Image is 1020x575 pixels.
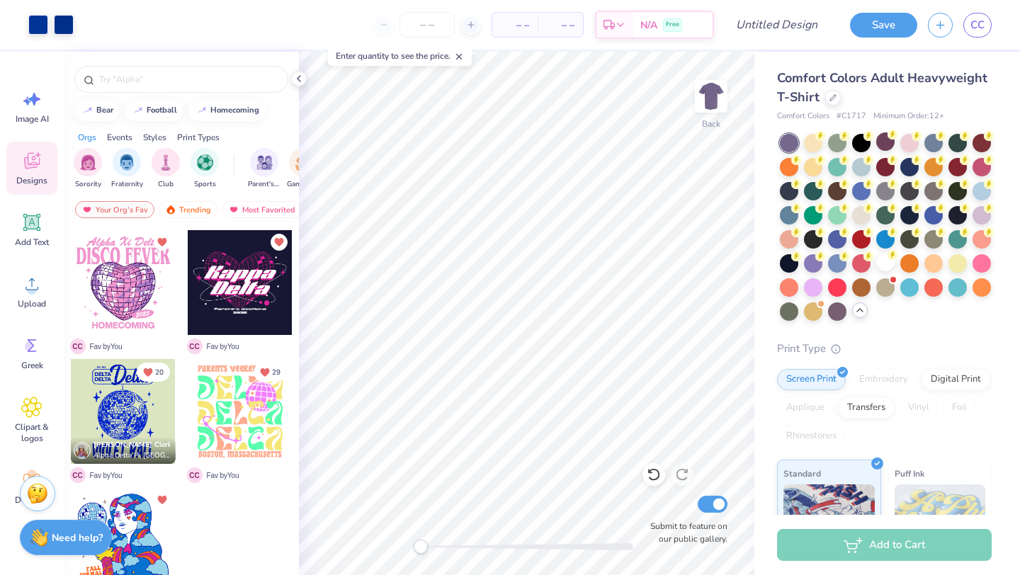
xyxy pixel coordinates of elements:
[143,131,166,144] div: Styles
[96,106,113,114] div: bear
[196,106,208,115] img: trend_line.gif
[546,18,574,33] span: – –
[640,18,657,33] span: N/A
[70,467,86,483] span: C C
[90,341,123,352] span: Fav by You
[207,470,239,481] span: Fav by You
[8,421,55,444] span: Clipart & logos
[74,148,102,190] div: filter for Sorority
[666,20,679,30] span: Free
[16,175,47,186] span: Designs
[642,520,727,545] label: Submit to feature on our public gallery.
[154,234,171,251] button: Unlike
[254,363,287,382] button: Unlike
[702,118,720,130] div: Back
[943,397,976,419] div: Foil
[191,148,219,190] div: filter for Sports
[177,131,220,144] div: Print Types
[98,72,279,86] input: Try "Alpha"
[158,154,174,171] img: Club Image
[228,205,239,215] img: most_fav.gif
[81,205,93,215] img: most_fav.gif
[777,369,846,390] div: Screen Print
[152,148,180,190] div: filter for Club
[147,106,177,114] div: football
[111,179,143,190] span: Fraternity
[777,69,987,106] span: Comfort Colors Adult Heavyweight T-Shirt
[154,491,171,508] button: Unlike
[777,341,992,357] div: Print Type
[194,179,216,190] span: Sports
[210,106,259,114] div: homecoming
[75,201,154,218] div: Your Org's Fav
[850,13,917,38] button: Save
[90,470,123,481] span: Fav by You
[899,397,939,419] div: Vinyl
[75,179,101,190] span: Sorority
[188,100,266,121] button: homecoming
[187,338,203,354] span: C C
[125,100,183,121] button: football
[119,154,135,171] img: Fraternity Image
[21,360,43,371] span: Greek
[697,82,725,110] img: Back
[82,106,93,115] img: trend_line.gif
[111,148,143,190] button: filter button
[895,484,986,555] img: Puff Ink
[970,17,985,33] span: CC
[963,13,992,38] a: CC
[248,148,280,190] div: filter for Parent's Weekend
[78,131,96,144] div: Orgs
[271,234,288,251] button: Unlike
[207,341,239,352] span: Fav by You
[93,450,170,461] span: Alpha Delta Pi, [GEOGRAPHIC_DATA][PERSON_NAME]
[93,440,171,450] span: [PERSON_NAME] Clerk
[295,154,312,171] img: Game Day Image
[158,179,174,190] span: Club
[137,363,170,382] button: Unlike
[777,426,846,447] div: Rhinestones
[74,148,102,190] button: filter button
[287,179,319,190] span: Game Day
[328,46,472,66] div: Enter quantity to see the price.
[248,148,280,190] button: filter button
[80,154,96,171] img: Sorority Image
[783,466,821,481] span: Standard
[256,154,273,171] img: Parent's Weekend Image
[399,12,455,38] input: – –
[107,131,132,144] div: Events
[152,148,180,190] button: filter button
[248,179,280,190] span: Parent's Weekend
[165,205,176,215] img: trending.gif
[922,369,990,390] div: Digital Print
[159,201,217,218] div: Trending
[16,113,49,125] span: Image AI
[187,467,203,483] span: C C
[777,397,834,419] div: Applique
[725,11,829,39] input: Untitled Design
[197,154,213,171] img: Sports Image
[18,298,46,309] span: Upload
[70,338,86,354] span: C C
[501,18,529,33] span: – –
[272,369,280,376] span: 29
[895,466,924,481] span: Puff Ink
[287,148,319,190] button: filter button
[132,106,144,115] img: trend_line.gif
[222,201,302,218] div: Most Favorited
[777,110,829,123] span: Comfort Colors
[783,484,875,555] img: Standard
[74,100,120,121] button: bear
[287,148,319,190] div: filter for Game Day
[191,148,219,190] button: filter button
[414,540,428,554] div: Accessibility label
[873,110,944,123] span: Minimum Order: 12 +
[850,369,917,390] div: Embroidery
[52,531,103,545] strong: Need help?
[838,397,895,419] div: Transfers
[155,369,164,376] span: 20
[15,494,49,506] span: Decorate
[111,148,143,190] div: filter for Fraternity
[15,237,49,248] span: Add Text
[837,110,866,123] span: # C1717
